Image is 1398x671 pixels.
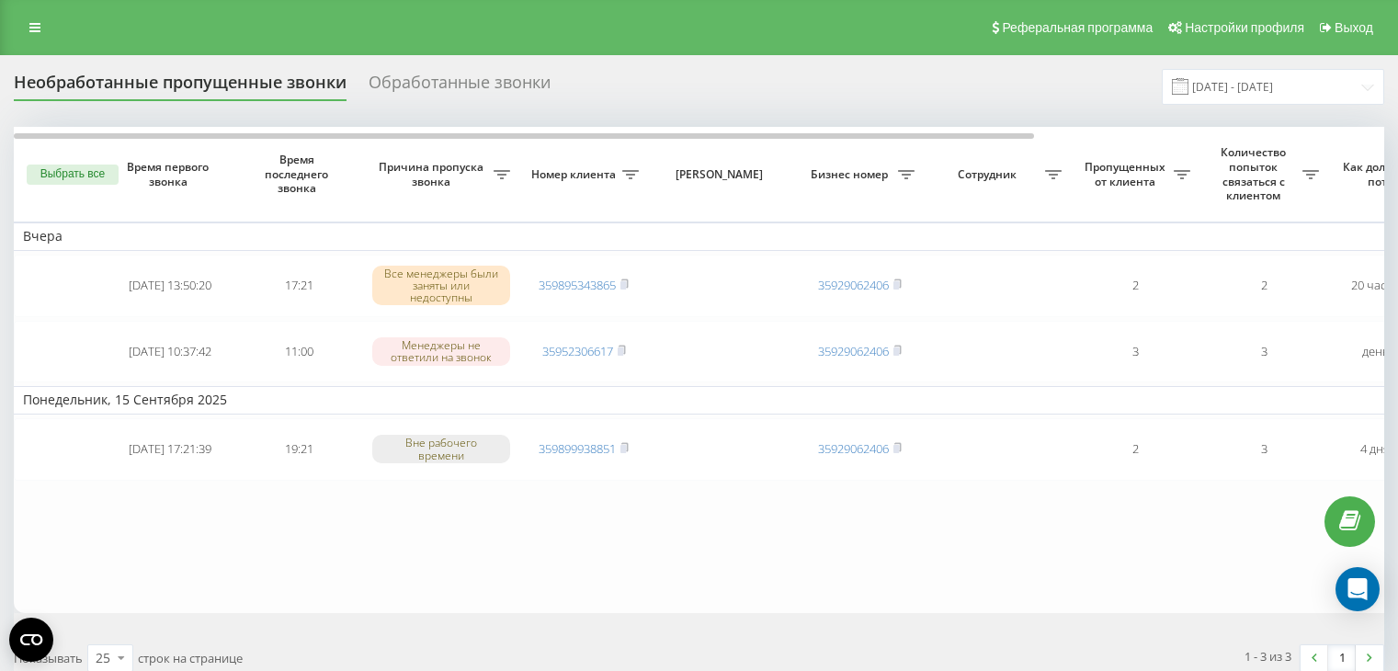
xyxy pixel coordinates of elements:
[1199,255,1328,317] td: 2
[1071,418,1199,481] td: 2
[539,277,616,293] a: 359895343865
[1080,160,1174,188] span: Пропущенных от клиента
[804,167,898,182] span: Бизнес номер
[818,277,889,293] a: 35929062406
[933,167,1045,182] span: Сотрудник
[1199,321,1328,383] td: 3
[249,153,348,196] span: Время последнего звонка
[1335,567,1380,611] div: Open Intercom Messenger
[120,160,220,188] span: Время первого звонка
[14,73,347,101] div: Необработанные пропущенные звонки
[818,440,889,457] a: 35929062406
[1335,20,1373,35] span: Выход
[369,73,551,101] div: Обработанные звонки
[664,167,779,182] span: [PERSON_NAME]
[9,618,53,662] button: Open CMP widget
[138,650,243,666] span: строк на странице
[1002,20,1153,35] span: Реферальная программа
[542,343,613,359] a: 35952306617
[234,418,363,481] td: 19:21
[1328,645,1356,671] a: 1
[27,165,119,185] button: Выбрать все
[372,435,510,462] div: Вне рабочего времени
[529,167,622,182] span: Номер клиента
[1199,418,1328,481] td: 3
[234,255,363,317] td: 17:21
[106,255,234,317] td: [DATE] 13:50:20
[539,440,616,457] a: 359899938851
[372,337,510,365] div: Менеджеры не ответили на звонок
[1209,145,1302,202] span: Количество попыток связаться с клиентом
[372,160,494,188] span: Причина пропуска звонка
[14,650,83,666] span: Показывать
[1071,255,1199,317] td: 2
[1071,321,1199,383] td: 3
[1245,647,1291,665] div: 1 - 3 из 3
[372,266,510,306] div: Все менеджеры были заняты или недоступны
[106,321,234,383] td: [DATE] 10:37:42
[96,649,110,667] div: 25
[106,418,234,481] td: [DATE] 17:21:39
[234,321,363,383] td: 11:00
[818,343,889,359] a: 35929062406
[1185,20,1304,35] span: Настройки профиля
